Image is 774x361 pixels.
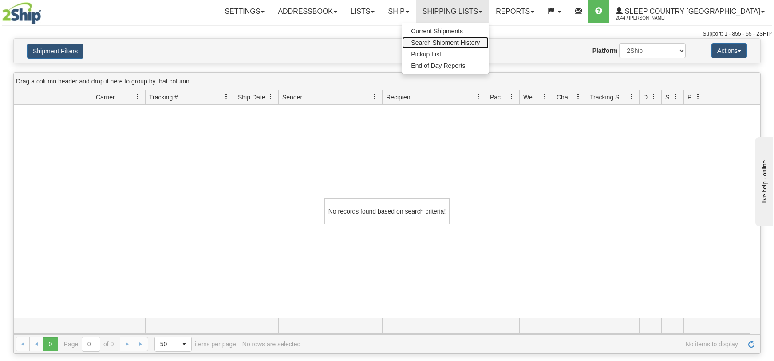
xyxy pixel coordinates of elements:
[504,89,519,104] a: Packages filter column settings
[177,337,191,351] span: select
[386,93,412,102] span: Recipient
[154,337,192,352] span: Page sizes drop down
[744,337,758,351] a: Refresh
[154,337,236,352] span: items per page
[471,89,486,104] a: Recipient filter column settings
[643,93,651,102] span: Delivery Status
[623,8,760,15] span: Sleep Country [GEOGRAPHIC_DATA]
[307,341,738,348] span: No items to display
[271,0,344,23] a: Addressbook
[96,93,115,102] span: Carrier
[616,14,682,23] span: 2044 / [PERSON_NAME]
[324,198,450,224] div: No records found based on search criteria!
[64,337,114,352] span: Page of 0
[691,89,706,104] a: Pickup Status filter column settings
[344,0,381,23] a: Lists
[219,89,234,104] a: Tracking # filter column settings
[282,93,302,102] span: Sender
[14,73,760,90] div: grid grouping header
[218,0,271,23] a: Settings
[665,93,673,102] span: Shipment Issues
[711,43,747,58] button: Actions
[367,89,382,104] a: Sender filter column settings
[411,62,465,69] span: End of Day Reports
[609,0,771,23] a: Sleep Country [GEOGRAPHIC_DATA] 2044 / [PERSON_NAME]
[537,89,553,104] a: Weight filter column settings
[754,135,773,226] iframe: chat widget
[27,44,83,59] button: Shipment Filters
[402,37,489,48] a: Search Shipment History
[402,25,489,37] a: Current Shipments
[571,89,586,104] a: Charge filter column settings
[624,89,639,104] a: Tracking Status filter column settings
[2,2,41,24] img: logo2044.jpg
[402,48,489,60] a: Pickup List
[489,0,541,23] a: Reports
[160,340,172,349] span: 50
[416,0,489,23] a: Shipping lists
[687,93,695,102] span: Pickup Status
[668,89,683,104] a: Shipment Issues filter column settings
[557,93,575,102] span: Charge
[7,8,82,14] div: live help - online
[646,89,661,104] a: Delivery Status filter column settings
[523,93,542,102] span: Weight
[592,46,618,55] label: Platform
[149,93,178,102] span: Tracking #
[411,28,463,35] span: Current Shipments
[402,60,489,71] a: End of Day Reports
[130,89,145,104] a: Carrier filter column settings
[490,93,509,102] span: Packages
[381,0,415,23] a: Ship
[238,93,265,102] span: Ship Date
[411,51,441,58] span: Pickup List
[2,30,772,38] div: Support: 1 - 855 - 55 - 2SHIP
[263,89,278,104] a: Ship Date filter column settings
[43,337,57,351] span: Page 0
[411,39,480,46] span: Search Shipment History
[242,341,301,348] div: No rows are selected
[590,93,628,102] span: Tracking Status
